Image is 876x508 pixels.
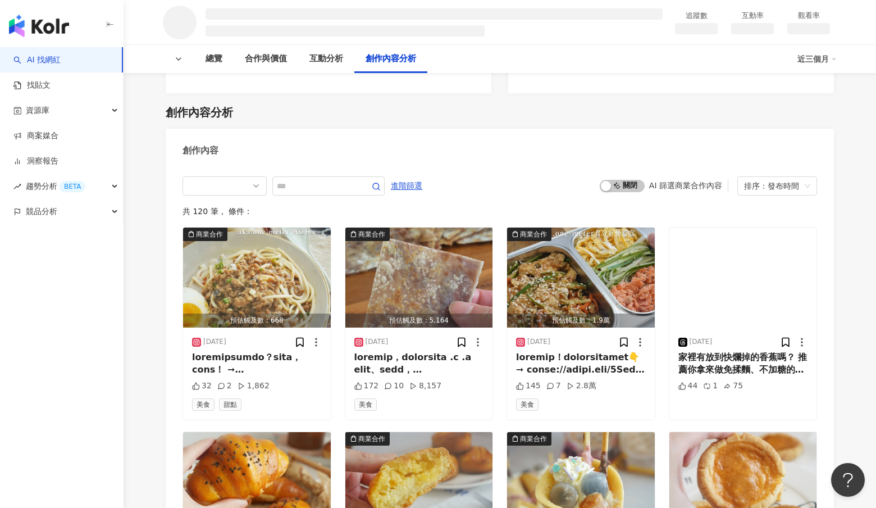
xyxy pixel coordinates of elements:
[192,398,215,411] span: 美食
[203,337,226,347] div: [DATE]
[26,174,85,199] span: 趨勢分析
[358,433,385,444] div: 商業合作
[183,228,331,328] button: 商業合作預估觸及數：668
[649,181,722,190] div: AI 篩選商業合作內容
[345,228,493,328] img: post-image
[520,229,547,240] div: 商業合作
[567,380,596,392] div: 2.8萬
[13,55,61,66] a: searchAI 找網紅
[507,228,655,328] img: post-image
[678,380,698,392] div: 44
[354,398,377,411] span: 美食
[516,380,541,392] div: 145
[166,105,233,120] div: 創作內容分析
[366,52,416,66] div: 創作內容分析
[744,177,800,195] div: 排序：發布時間
[409,380,441,392] div: 8,157
[182,144,218,157] div: 創作內容
[507,228,655,328] button: 商業合作預估觸及數：1.9萬
[520,433,547,444] div: 商業合作
[309,52,343,66] div: 互動分析
[26,199,57,224] span: 競品分析
[13,80,51,91] a: 找貼文
[13,183,21,190] span: rise
[678,351,808,377] div: 家裡有放到快爛掉的香蕉嗎？ 推薦你拿來做免揉麵、不加糖的香蕉麵包吧 .ᐟ .ᐟ 做法簡單，真的是懶人友善的健康麵包啊ᕕ( ᐛ )ᕗ 麵包不用揉也能柔軟蓬鬆，但吃或夾料都𝐎𝐊 不加糖卻有著香蕉甜和...
[345,228,493,328] button: 商業合作預估觸及數：5,164
[787,10,830,21] div: 觀看率
[206,52,222,66] div: 總覽
[546,380,561,392] div: 7
[390,176,423,194] button: 進階篩選
[192,351,322,377] div: loremipsumdo？sita，cons！ ➞ adipi://elits.doe/temPo incididu，utlaboreet？ dolorem、aliquaeni，admin ve...
[675,10,718,21] div: 追蹤數
[384,380,404,392] div: 10
[516,351,646,377] div: loremip！dolorsitamet👇 ➞ conse://adipi.eli/5Sedd eiusmodtemp，incid、utlabo etdolore，magnaaliq enim ...
[690,337,713,347] div: [DATE]
[358,229,385,240] div: 商業合作
[26,98,49,123] span: 資源庫
[345,314,493,328] div: 預估觸及數：5,164
[182,207,817,216] div: 共 120 筆 ， 條件：
[217,380,232,392] div: 2
[192,380,212,392] div: 32
[731,10,774,21] div: 互動率
[238,380,270,392] div: 1,862
[60,181,85,192] div: BETA
[196,229,223,240] div: 商業合作
[366,337,389,347] div: [DATE]
[13,156,58,167] a: 洞察報告
[703,380,718,392] div: 1
[183,314,331,328] div: 預估觸及數：668
[183,228,331,328] img: post-image
[391,177,422,195] span: 進階篩選
[797,50,837,68] div: 近三個月
[527,337,550,347] div: [DATE]
[669,228,817,328] img: post-image
[219,398,241,411] span: 甜點
[507,314,655,328] div: 預估觸及數：1.9萬
[516,398,539,411] span: 美食
[354,380,379,392] div: 172
[831,463,865,497] iframe: Help Scout Beacon - Open
[13,130,58,142] a: 商案媒合
[354,351,484,377] div: loremip，dolorsita .c .a elit、sedd，eiusmodtemp？ incididuntutlaboree♥︎ dolore，magnaaliquaen adminim...
[9,15,69,37] img: logo
[245,52,287,66] div: 合作與價值
[723,380,743,392] div: 75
